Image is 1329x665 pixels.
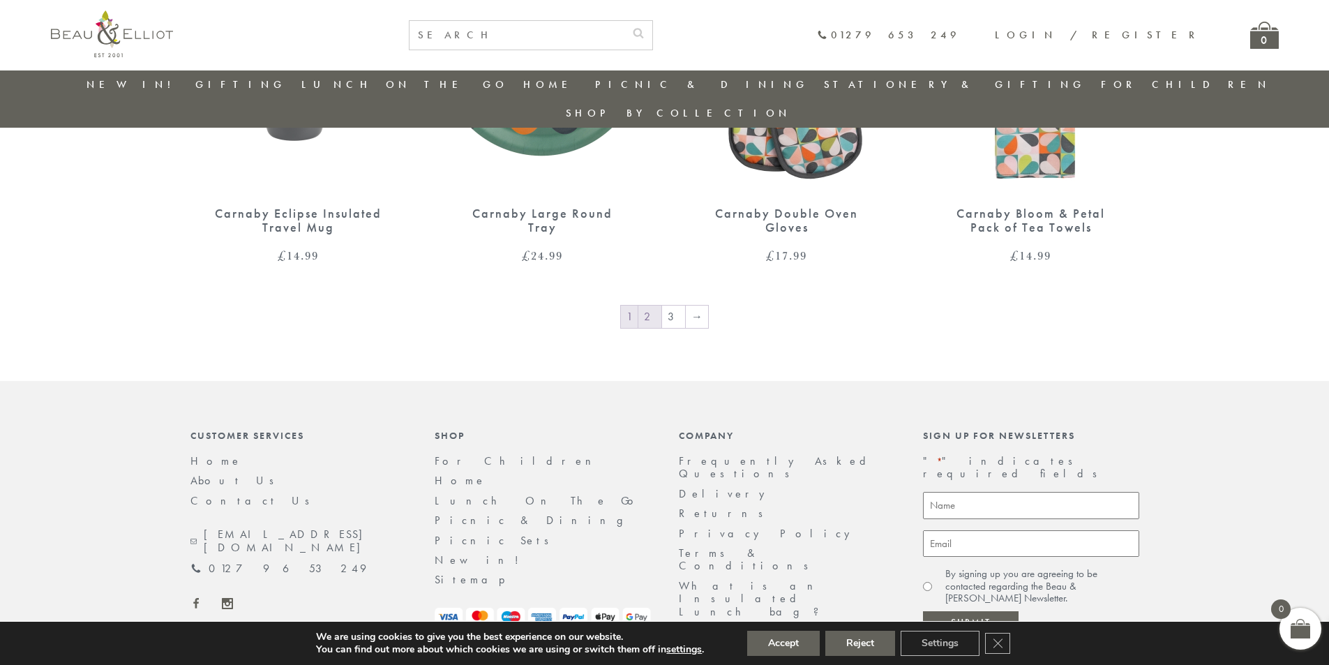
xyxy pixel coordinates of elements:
input: SEARCH [410,21,624,50]
a: Page 3 [662,306,685,328]
div: Carnaby Large Round Tray [459,207,626,235]
div: Carnaby Eclipse Insulated Travel Mug [215,207,382,235]
input: Name [923,492,1139,519]
a: 01279 653 249 [817,29,960,41]
a: Home [190,454,242,468]
a: Frequently Asked Questions [679,454,875,481]
div: Shop [435,430,651,441]
span: £ [766,247,775,264]
a: New in! [435,553,529,567]
div: Carnaby Double Oven Gloves [703,207,871,235]
a: Returns [679,506,772,521]
a: Login / Register [995,28,1201,42]
span: 0 [1271,599,1291,619]
a: Home [435,473,486,488]
a: 01279 653 249 [190,562,366,575]
p: You can find out more about which cookies we are using or switch them off in . [316,643,704,656]
a: New in! [87,77,180,91]
a: Gifting [195,77,286,91]
p: " " indicates required fields [923,455,1139,481]
button: Accept [747,631,820,656]
nav: Product Pagination [190,304,1139,332]
button: settings [666,643,702,656]
div: Sign up for newsletters [923,430,1139,441]
span: Page 1 [621,306,638,328]
a: Privacy Policy [679,526,857,541]
bdi: 14.99 [1010,247,1051,264]
input: Submit [923,611,1019,635]
a: → [686,306,708,328]
button: Close GDPR Cookie Banner [985,633,1010,654]
a: Delivery [679,486,772,501]
bdi: 24.99 [522,247,563,264]
a: Contact Us [190,493,319,508]
bdi: 17.99 [766,247,807,264]
label: By signing up you are agreeing to be contacted regarding the Beau & [PERSON_NAME] Newsletter. [945,568,1139,604]
a: Lunch On The Go [301,77,508,91]
a: Home [523,77,579,91]
img: logo [51,10,173,57]
a: For Children [435,454,602,468]
div: Customer Services [190,430,407,441]
button: Reject [825,631,895,656]
a: About Us [190,473,283,488]
a: What is an Insulated Lunch bag? [679,578,830,619]
input: Email [923,530,1139,558]
a: Page 2 [638,306,661,328]
bdi: 14.99 [278,247,319,264]
a: 0 [1250,22,1279,49]
div: Carnaby Bloom & Petal Pack of Tea Towels [947,207,1115,235]
img: payment-logos.png [435,608,651,627]
span: £ [522,247,531,264]
a: [EMAIL_ADDRESS][DOMAIN_NAME] [190,528,407,554]
a: Shop by collection [566,106,791,120]
a: Stationery & Gifting [824,77,1086,91]
a: Picnic Sets [435,533,558,548]
span: £ [1010,247,1019,264]
a: Picnic & Dining [595,77,809,91]
a: Picnic & Dining [435,513,637,528]
span: £ [278,247,287,264]
div: Company [679,430,895,441]
a: Sitemap [435,572,524,587]
a: For Children [1101,77,1270,91]
button: Settings [901,631,979,656]
a: Lunch On The Go [435,493,642,508]
p: We are using cookies to give you the best experience on our website. [316,631,704,643]
a: Terms & Conditions [679,546,818,573]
